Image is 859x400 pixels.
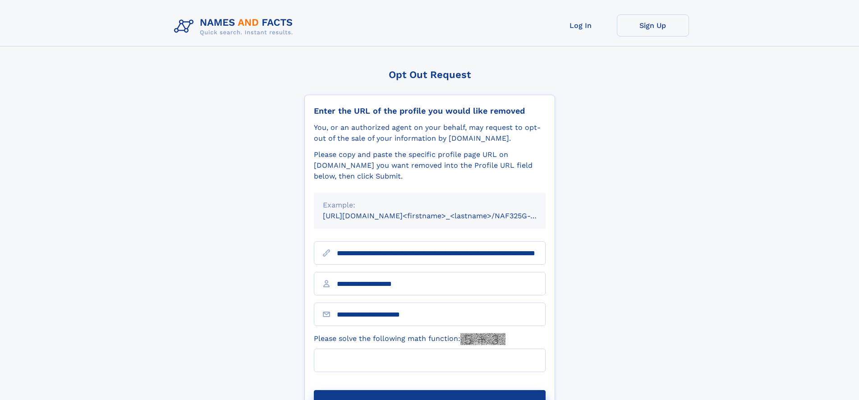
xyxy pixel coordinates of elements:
div: Opt Out Request [304,69,555,80]
a: Log In [545,14,617,37]
img: Logo Names and Facts [170,14,300,39]
a: Sign Up [617,14,689,37]
label: Please solve the following math function: [314,333,505,345]
div: You, or an authorized agent on your behalf, may request to opt-out of the sale of your informatio... [314,122,546,144]
div: Please copy and paste the specific profile page URL on [DOMAIN_NAME] you want removed into the Pr... [314,149,546,182]
div: Example: [323,200,537,211]
small: [URL][DOMAIN_NAME]<firstname>_<lastname>/NAF325G-xxxxxxxx [323,211,563,220]
div: Enter the URL of the profile you would like removed [314,106,546,116]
